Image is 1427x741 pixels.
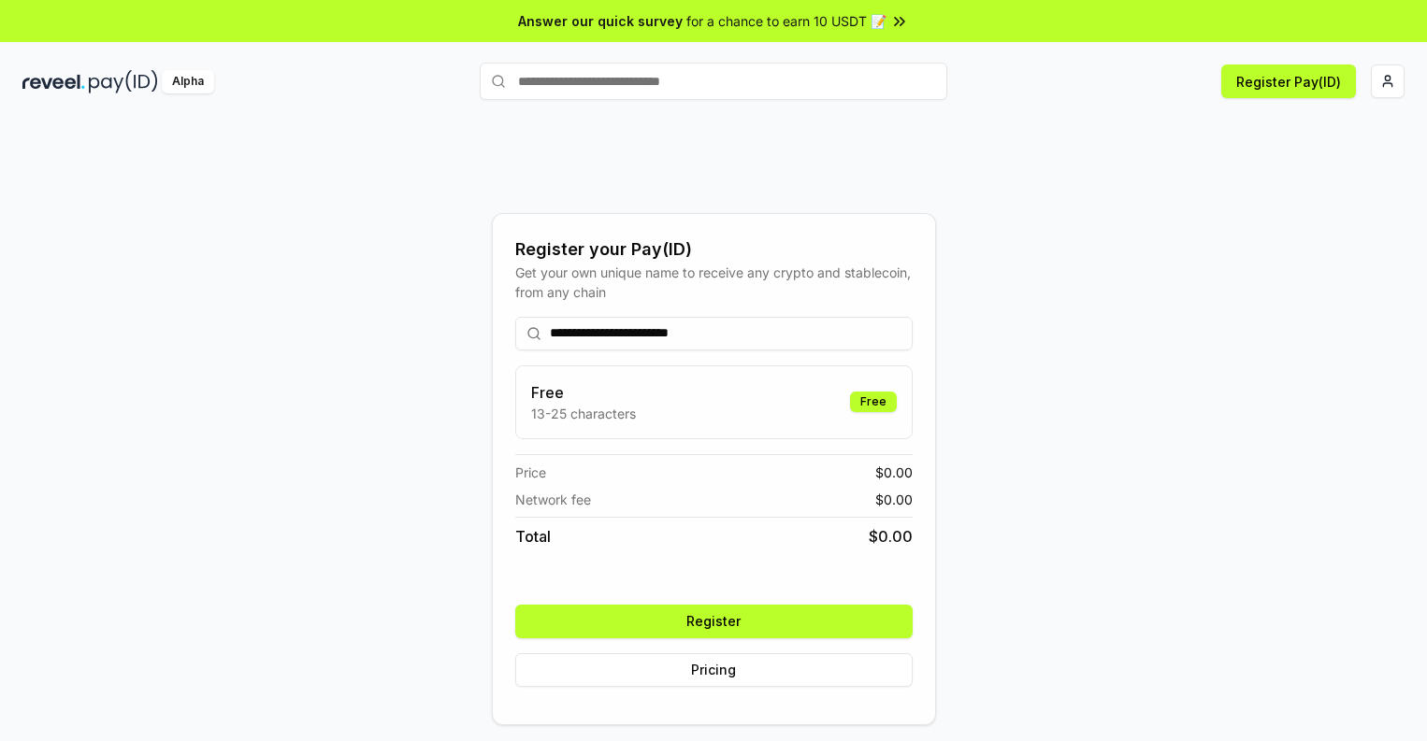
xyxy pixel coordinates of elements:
[515,463,546,482] span: Price
[1221,64,1356,98] button: Register Pay(ID)
[531,381,636,404] h3: Free
[162,70,214,93] div: Alpha
[686,11,886,31] span: for a chance to earn 10 USDT 📝
[531,404,636,423] p: 13-25 characters
[515,525,551,548] span: Total
[850,392,897,412] div: Free
[515,263,913,302] div: Get your own unique name to receive any crypto and stablecoin, from any chain
[875,490,913,509] span: $ 0.00
[518,11,683,31] span: Answer our quick survey
[515,490,591,509] span: Network fee
[869,525,913,548] span: $ 0.00
[515,605,913,638] button: Register
[875,463,913,482] span: $ 0.00
[515,653,913,687] button: Pricing
[22,70,85,93] img: reveel_dark
[515,236,913,263] div: Register your Pay(ID)
[89,70,158,93] img: pay_id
